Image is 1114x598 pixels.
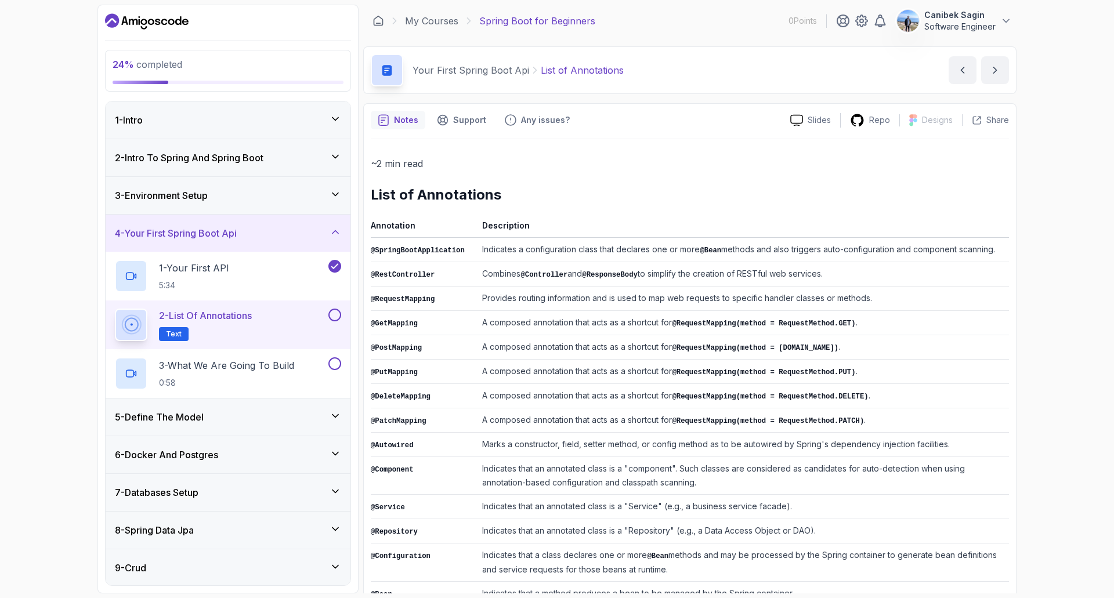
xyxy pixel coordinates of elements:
td: Provides routing information and is used to map web requests to specific handler classes or methods. [478,287,1009,311]
td: Indicates that an annotated class is a "Repository" (e.g., a Data Access Object or DAO). [478,519,1009,543]
button: Feedback button [498,111,577,129]
button: notes button [371,111,425,129]
code: @RequestMapping(method = RequestMethod.DELETE) [672,393,868,401]
a: Dashboard [372,15,384,27]
code: @Component [371,466,414,474]
code: @GetMapping [371,320,418,328]
td: Indicates that an annotated class is a "component". Such classes are considered as candidates for... [478,457,1009,495]
td: Marks a constructor, field, setter method, or config method as to be autowired by Spring's depend... [478,433,1009,457]
a: Slides [781,114,840,126]
code: @PostMapping [371,344,422,352]
th: Description [478,218,1009,238]
button: 2-Intro To Spring And Spring Boot [106,139,350,176]
td: A composed annotation that acts as a shortcut for . [478,335,1009,360]
button: 7-Databases Setup [106,474,350,511]
button: user profile imageCanibek SaginSoftware Engineer [896,9,1012,32]
code: @RequestMapping(method = RequestMethod.PATCH) [672,417,864,425]
code: @PutMapping [371,368,418,376]
p: Your First Spring Boot Api [413,63,529,77]
p: 3 - What We Are Going To Build [159,358,294,372]
p: 0 Points [789,15,817,27]
p: 2 - List of Annotations [159,309,252,322]
p: Canibek Sagin [924,9,996,21]
code: @RequestMapping [371,295,435,303]
td: Indicates that an annotated class is a "Service" (e.g., a business service facade). [478,495,1009,519]
code: @PatchMapping [371,417,426,425]
button: 6-Docker And Postgres [106,436,350,473]
p: Support [453,114,486,126]
a: My Courses [405,14,458,28]
code: @RequestMapping(method = RequestMethod.GET) [672,320,855,328]
td: Indicates that a class declares one or more methods and may be processed by the Spring container ... [478,543,1009,582]
button: 5-Define The Model [106,398,350,436]
button: previous content [949,56,976,84]
p: Any issues? [521,114,570,126]
h3: 2 - Intro To Spring And Spring Boot [115,151,263,165]
td: A composed annotation that acts as a shortcut for . [478,408,1009,433]
td: A composed annotation that acts as a shortcut for . [478,360,1009,384]
td: A composed annotation that acts as a shortcut for . [478,311,1009,335]
p: 1 - Your First API [159,261,229,275]
td: Indicates a configuration class that declares one or more methods and also triggers auto-configur... [478,238,1009,262]
button: 1-Your First API5:34 [115,260,341,292]
td: A composed annotation that acts as a shortcut for . [478,384,1009,408]
p: List of Annotations [541,63,624,77]
h3: 9 - Crud [115,561,146,575]
a: Repo [841,113,899,128]
span: Text [166,329,182,339]
a: Dashboard [105,12,189,31]
code: @Bean [700,247,721,255]
button: 8-Spring Data Jpa [106,512,350,549]
h3: 4 - Your First Spring Boot Api [115,226,237,240]
p: Software Engineer [924,21,996,32]
p: Notes [394,114,418,126]
p: ~2 min read [371,155,1009,172]
p: 5:34 [159,280,229,291]
button: 2-List of AnnotationsText [115,309,341,341]
button: 4-Your First Spring Boot Api [106,215,350,252]
code: @SpringBootApplication [371,247,465,255]
h3: 5 - Define The Model [115,410,204,424]
code: @Configuration [371,552,431,560]
p: Spring Boot for Beginners [479,14,595,28]
p: Repo [869,114,890,126]
p: Designs [922,114,953,126]
span: completed [113,59,182,70]
button: 3-Environment Setup [106,177,350,214]
p: 0:58 [159,377,294,389]
h3: 6 - Docker And Postgres [115,448,218,462]
h3: 8 - Spring Data Jpa [115,523,194,537]
h3: 1 - Intro [115,113,143,127]
code: @RequestMapping(method = RequestMethod.PUT) [672,368,855,376]
img: user profile image [897,10,919,32]
code: @DeleteMapping [371,393,431,401]
iframe: chat widget [1042,525,1114,581]
h3: 7 - Databases Setup [115,485,198,499]
code: @RequestMapping(method = [DOMAIN_NAME]) [672,344,838,352]
button: 9-Crud [106,549,350,586]
code: @Bean [647,552,668,560]
span: 24 % [113,59,134,70]
code: @Autowired [371,441,414,450]
p: Share [986,114,1009,126]
p: Slides [808,114,831,126]
td: Combines and to simplify the creation of RESTful web services. [478,262,1009,287]
code: @ResponseBody [582,271,638,279]
h3: 3 - Environment Setup [115,189,208,202]
button: 3-What We Are Going To Build0:58 [115,357,341,390]
button: next content [981,56,1009,84]
button: 1-Intro [106,102,350,139]
code: @RestController [371,271,435,279]
button: Share [962,114,1009,126]
code: @Service [371,503,405,512]
h2: List of Annotations [371,186,1009,204]
code: @Controller [520,271,567,279]
th: Annotation [371,218,478,238]
button: Support button [430,111,493,129]
code: @Repository [371,528,418,536]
